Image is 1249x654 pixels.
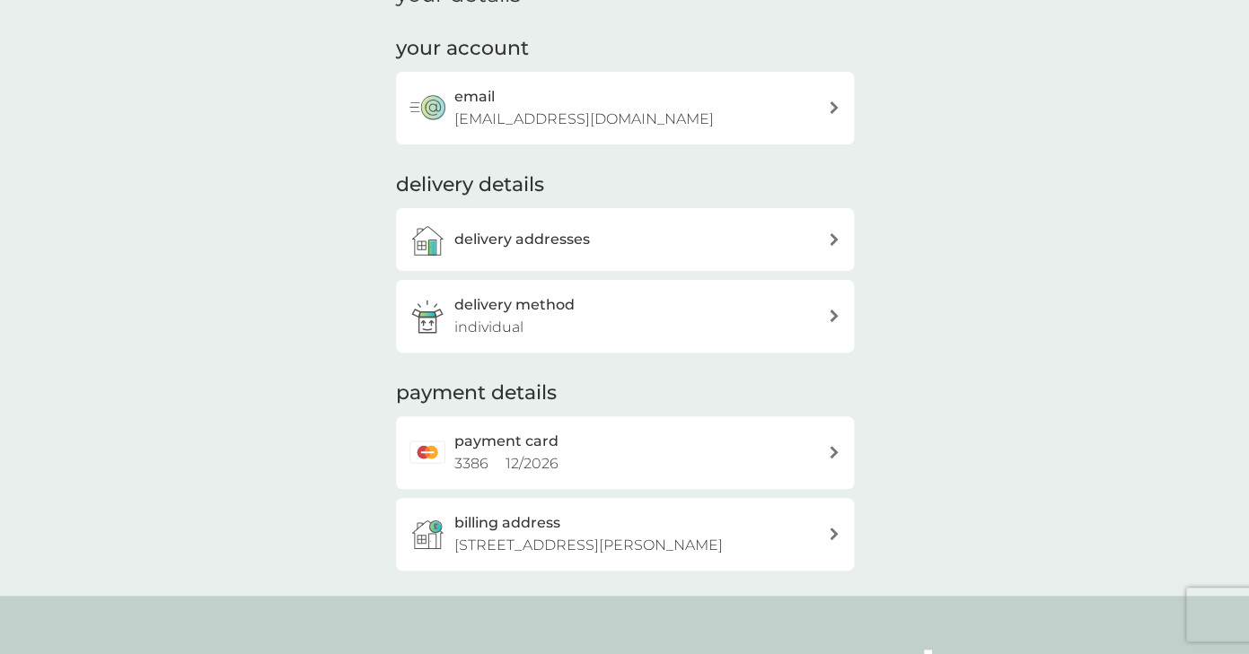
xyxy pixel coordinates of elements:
[396,208,854,271] a: delivery addresses
[396,379,557,407] h2: payment details
[396,280,854,353] a: delivery methodindividual
[396,416,854,489] a: payment card3386 12/2026
[454,534,723,557] p: [STREET_ADDRESS][PERSON_NAME]
[396,35,529,63] h2: your account
[454,108,714,131] p: [EMAIL_ADDRESS][DOMAIN_NAME]
[396,72,854,144] button: email[EMAIL_ADDRESS][DOMAIN_NAME]
[506,455,559,472] span: 12 / 2026
[454,316,523,339] p: individual
[454,293,575,317] h3: delivery method
[454,85,495,109] h3: email
[454,430,559,453] h2: payment card
[396,171,544,199] h2: delivery details
[396,498,854,571] button: billing address[STREET_ADDRESS][PERSON_NAME]
[454,455,488,472] span: 3386
[454,511,560,535] h3: billing address
[454,228,590,251] h3: delivery addresses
